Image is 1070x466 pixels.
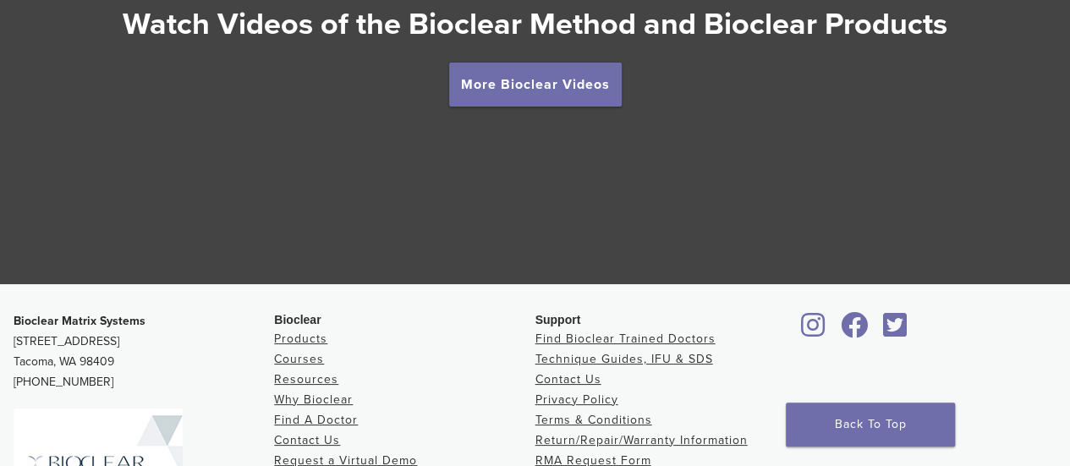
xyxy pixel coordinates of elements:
[14,314,145,328] strong: Bioclear Matrix Systems
[835,322,874,339] a: Bioclear
[449,63,622,107] a: More Bioclear Videos
[877,322,913,339] a: Bioclear
[535,352,713,366] a: Technique Guides, IFU & SDS
[14,311,274,392] p: [STREET_ADDRESS] Tacoma, WA 98409 [PHONE_NUMBER]
[535,313,581,326] span: Support
[274,313,321,326] span: Bioclear
[274,332,327,346] a: Products
[535,372,601,387] a: Contact Us
[535,413,652,427] a: Terms & Conditions
[786,403,955,447] a: Back To Top
[535,332,716,346] a: Find Bioclear Trained Doctors
[274,392,353,407] a: Why Bioclear
[274,433,340,447] a: Contact Us
[274,352,324,366] a: Courses
[535,392,618,407] a: Privacy Policy
[535,433,748,447] a: Return/Repair/Warranty Information
[274,413,358,427] a: Find A Doctor
[274,372,338,387] a: Resources
[796,322,831,339] a: Bioclear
